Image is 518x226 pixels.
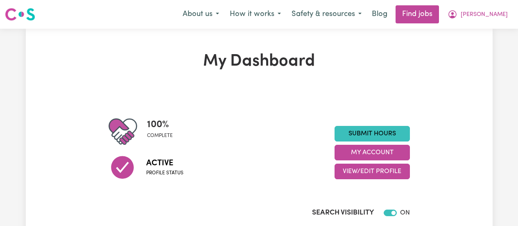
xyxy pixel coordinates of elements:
button: My Account [442,6,513,23]
a: Submit Hours [335,126,410,142]
a: Careseekers logo [5,5,35,24]
button: Safety & resources [286,6,367,23]
label: Search Visibility [312,208,374,218]
button: About us [177,6,224,23]
span: [PERSON_NAME] [461,10,508,19]
span: 100 % [147,117,173,132]
span: ON [400,210,410,216]
h1: My Dashboard [109,52,410,71]
span: complete [147,132,173,139]
button: View/Edit Profile [335,164,410,179]
div: Profile completeness: 100% [147,117,179,146]
button: My Account [335,145,410,160]
a: Find jobs [396,5,439,23]
button: How it works [224,6,286,23]
span: Active [146,157,183,169]
a: Blog [367,5,392,23]
span: Profile status [146,169,183,177]
img: Careseekers logo [5,7,35,22]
